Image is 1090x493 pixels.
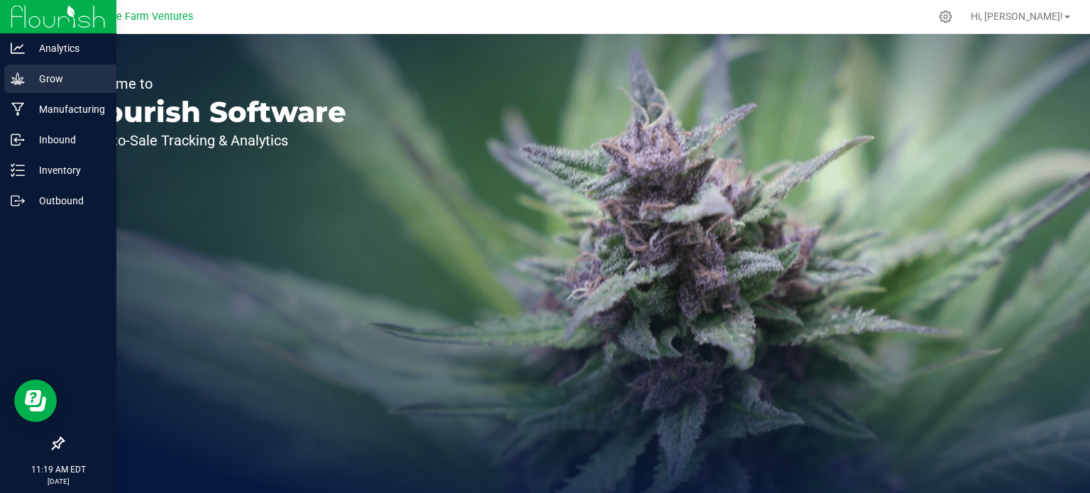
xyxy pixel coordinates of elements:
inline-svg: Grow [11,72,25,86]
span: Close Farm Ventures [97,11,193,23]
div: Manage settings [937,10,954,23]
inline-svg: Outbound [11,194,25,208]
p: Flourish Software [77,98,346,126]
inline-svg: Inventory [11,163,25,177]
p: Seed-to-Sale Tracking & Analytics [77,133,346,148]
p: Welcome to [77,77,346,91]
inline-svg: Manufacturing [11,102,25,116]
p: Inventory [25,162,110,179]
p: Outbound [25,192,110,209]
p: [DATE] [6,476,110,487]
p: Inbound [25,131,110,148]
p: 11:19 AM EDT [6,463,110,476]
iframe: Resource center [14,380,57,422]
inline-svg: Analytics [11,41,25,55]
p: Analytics [25,40,110,57]
inline-svg: Inbound [11,133,25,147]
p: Grow [25,70,110,87]
span: Hi, [PERSON_NAME]! [971,11,1063,22]
p: Manufacturing [25,101,110,118]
